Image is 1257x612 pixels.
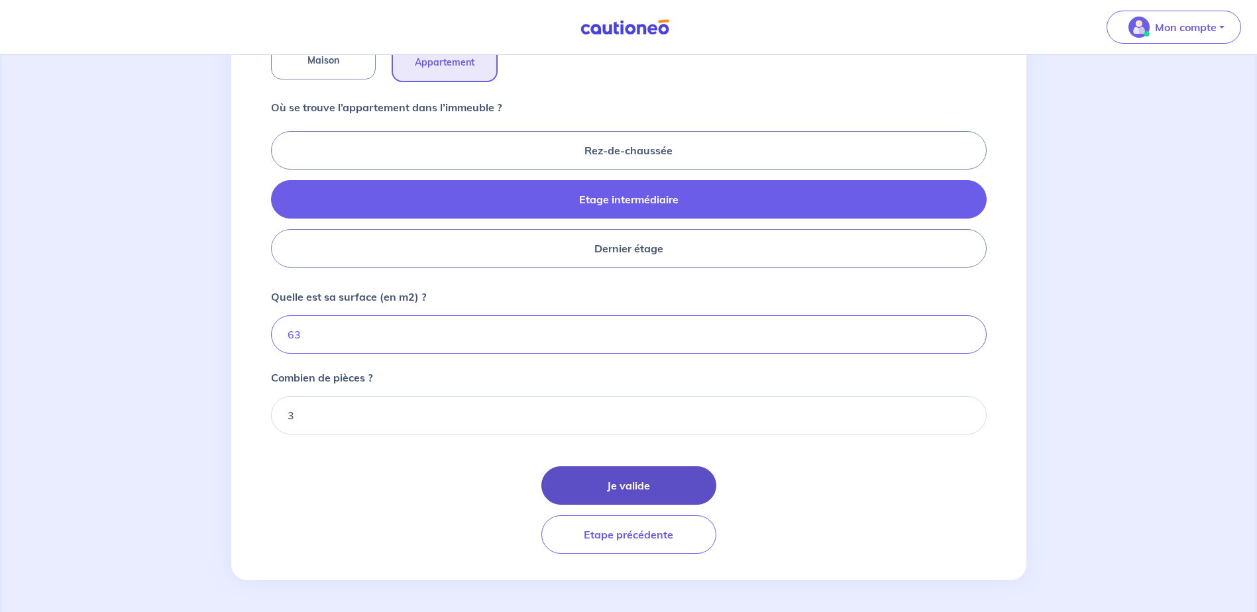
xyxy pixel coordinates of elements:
p: Quelle est sa surface (en m2) ? [271,289,426,305]
button: Etape précédente [541,515,716,554]
label: Rez-de-chaussée [271,131,987,170]
img: illu_account_valid_menu.svg [1128,17,1150,38]
input: Ex: 1 [271,396,987,434]
img: Cautioneo [575,19,675,36]
span: Appartement [415,54,474,70]
label: Dernier étage [271,229,987,268]
p: Mon compte [1155,19,1217,35]
button: Je valide [541,466,716,505]
p: Combien de pièces ? [271,370,372,385]
button: illu_account_valid_menu.svgMon compte [1107,11,1241,44]
input: Ex : 67 [271,315,987,354]
label: Etage intermédiaire [271,180,987,219]
p: Où se trouve l’appartement dans l’immeuble ? [271,99,502,115]
span: Maison [307,52,339,68]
